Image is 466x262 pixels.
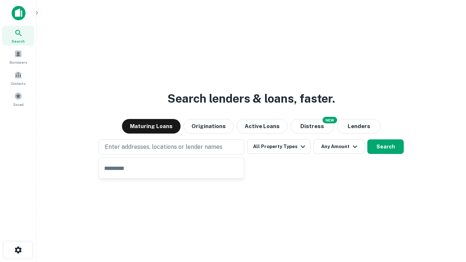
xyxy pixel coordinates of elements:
span: Contacts [11,80,25,86]
span: Borrowers [9,59,27,65]
span: Saved [13,102,24,107]
span: Search [12,38,25,44]
button: Any Amount [313,139,364,154]
button: Search distressed loans with lien and other non-mortgage details. [291,119,334,134]
a: Borrowers [2,47,34,67]
button: Originations [183,119,234,134]
button: Active Loans [237,119,288,134]
a: Contacts [2,68,34,88]
h3: Search lenders & loans, faster. [167,90,335,107]
p: Enter addresses, locations or lender names [105,143,222,151]
button: Enter addresses, locations or lender names [99,139,244,155]
button: All Property Types [247,139,311,154]
a: Search [2,26,34,45]
button: Maturing Loans [122,119,181,134]
button: Search [367,139,404,154]
a: Saved [2,89,34,109]
iframe: Chat Widget [430,204,466,239]
img: capitalize-icon.png [12,6,25,20]
button: Lenders [337,119,381,134]
div: NEW [323,117,337,123]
